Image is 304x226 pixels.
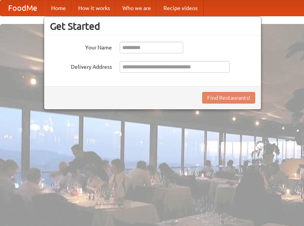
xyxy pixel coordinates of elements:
[50,42,112,51] label: Your Name
[157,0,204,16] a: Recipe videos
[45,0,72,16] a: Home
[202,92,255,104] button: Find Restaurants!
[50,61,112,71] label: Delivery Address
[50,20,255,32] h3: Get Started
[0,0,45,16] a: FoodMe
[116,0,157,16] a: Who we are
[72,0,116,16] a: How it works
